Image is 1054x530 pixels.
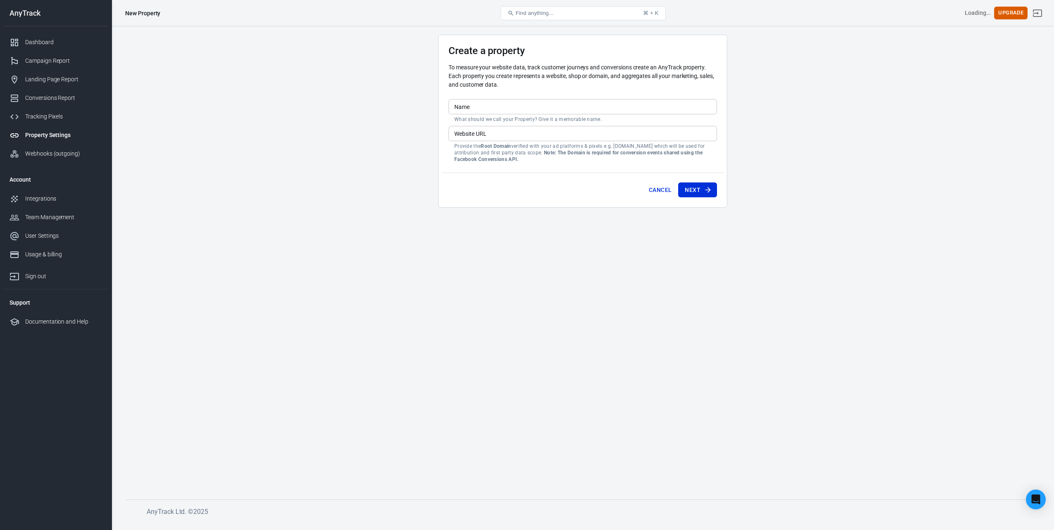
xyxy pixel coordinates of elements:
[3,144,109,163] a: Webhooks (outgoing)
[3,70,109,89] a: Landing Page Report
[125,9,160,17] div: New Property
[646,182,675,198] button: Cancel
[3,89,109,107] a: Conversions Report
[481,143,511,149] strong: Root Domain
[3,170,109,189] li: Account
[516,10,553,16] span: Find anything...
[3,9,109,17] div: AnyTrack
[449,126,717,141] input: example.com
[147,506,766,517] h6: AnyTrack Ltd. © 2025
[965,9,991,17] div: Account id: <>
[3,293,109,312] li: Support
[25,317,102,326] div: Documentation and Help
[449,63,717,89] p: To measure your website data, track customer journeys and conversions create an AnyTrack property...
[454,150,703,162] strong: Note: The Domain is required for conversion events shared using the Facebook Conversions API.
[25,75,102,84] div: Landing Page Report
[25,94,102,102] div: Conversions Report
[678,182,717,198] button: Next
[1026,490,1046,509] div: Open Intercom Messenger
[3,107,109,126] a: Tracking Pixels
[3,33,109,52] a: Dashboard
[454,116,711,123] p: What should we call your Property? Give it a memorable name.
[3,52,109,70] a: Campaign Report
[994,7,1028,19] button: Upgrade
[643,10,658,16] div: ⌘ + K
[25,232,102,240] div: User Settings
[25,57,102,65] div: Campaign Report
[25,250,102,259] div: Usage & billing
[25,272,102,281] div: Sign out
[25,194,102,203] div: Integrations
[3,227,109,245] a: User Settings
[3,264,109,286] a: Sign out
[1028,3,1047,23] a: Sign out
[501,6,666,20] button: Find anything...⌘ + K
[25,213,102,222] div: Team Management
[3,245,109,264] a: Usage & billing
[25,131,102,140] div: Property Settings
[25,149,102,158] div: Webhooks (outgoing)
[3,189,109,208] a: Integrations
[25,38,102,47] div: Dashboard
[3,126,109,144] a: Property Settings
[3,208,109,227] a: Team Management
[25,112,102,121] div: Tracking Pixels
[449,99,717,114] input: Your Website Name
[449,45,717,57] h3: Create a property
[454,143,711,163] p: Provide the verified with your ad platforms & pixels e.g. [DOMAIN_NAME] which will be used for at...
